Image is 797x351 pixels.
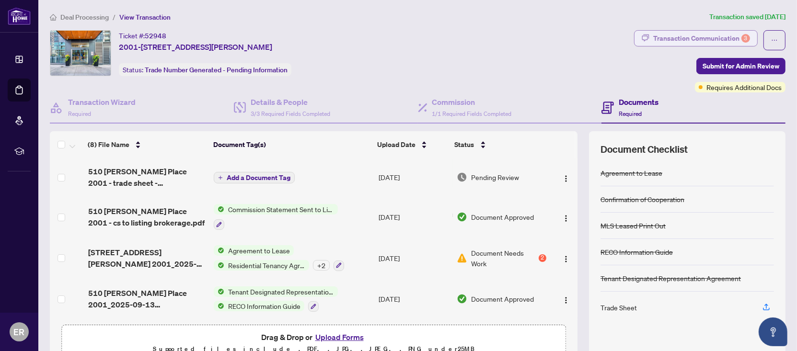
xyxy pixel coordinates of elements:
span: Required [619,110,642,117]
img: Document Status [457,294,467,304]
span: Status [455,139,474,150]
div: Confirmation of Cooperation [601,194,684,204]
img: Logo [562,215,570,222]
button: Logo [558,170,574,185]
span: Pending Review [471,172,519,182]
div: Transaction Communication [653,31,750,46]
span: Required [68,110,91,117]
div: Trade Sheet [601,302,637,313]
span: 52948 [145,32,166,40]
span: Document Needs Work [471,248,537,269]
th: (8) File Name [84,131,209,158]
h4: Commission [432,96,512,108]
button: Status IconAgreement to LeaseStatus IconResidential Tenancy Agreement+2 [214,245,344,271]
div: RECO Information Guide [601,247,673,257]
span: Document Approved [471,212,534,222]
div: + 2 [313,260,330,271]
div: Tenant Designated Representation Agreement [601,273,741,283]
span: plus [218,175,223,180]
img: Status Icon [214,301,224,311]
span: Submit for Admin Review [703,58,779,74]
button: Logo [558,209,574,225]
img: IMG-W12387112_1.jpg [50,31,111,76]
span: Upload Date [377,139,416,150]
span: Drag & Drop or [261,331,367,343]
h4: Documents [619,96,658,108]
span: [STREET_ADDRESS][PERSON_NAME] 2001_2025-09-15 22_52_28.pdf [88,247,207,270]
th: Upload Date [373,131,451,158]
span: ellipsis [771,37,778,44]
button: Transaction Communication3 [634,30,758,46]
button: Submit for Admin Review [696,58,785,74]
span: Requires Additional Docs [706,82,782,92]
td: [DATE] [375,279,452,320]
div: MLS Leased Print Out [601,220,666,231]
h4: Transaction Wizard [68,96,136,108]
span: 510 [PERSON_NAME] Place 2001 - cs to listing brokerage.pdf [88,205,207,228]
img: Status Icon [214,245,224,256]
img: Status Icon [214,204,224,215]
span: RECO Information Guide [224,301,304,311]
span: Trade Number Generated - Pending Information [145,66,288,74]
img: Document Status [457,172,467,182]
article: Transaction saved [DATE] [709,11,785,23]
td: [DATE] [375,158,452,196]
button: Status IconCommission Statement Sent to Listing Brokerage [214,204,338,230]
li: / [113,11,116,23]
span: 3/3 Required Fields Completed [251,110,330,117]
span: (8) File Name [88,139,129,150]
button: Status IconTenant Designated Representation AgreementStatus IconRECO Information Guide [214,286,338,312]
span: home [50,14,57,21]
div: 3 [741,34,750,43]
button: Logo [558,250,574,266]
button: Logo [558,291,574,306]
img: Logo [562,296,570,304]
span: Deal Processing [60,13,109,22]
img: Logo [562,255,570,263]
span: 1/1 Required Fields Completed [432,110,512,117]
h4: Details & People [251,96,330,108]
th: Document Tag(s) [209,131,373,158]
button: Open asap [759,317,787,346]
span: Document Checklist [601,143,688,156]
div: 2 [539,254,546,262]
th: Status [451,131,548,158]
td: [DATE] [375,238,452,279]
span: Document Approved [471,294,534,304]
img: Logo [562,175,570,182]
button: Add a Document Tag [214,172,295,183]
span: Add a Document Tag [227,174,290,181]
img: logo [8,7,31,25]
span: View Transaction [119,13,171,22]
img: Document Status [457,212,467,222]
div: Agreement to Lease [601,168,662,178]
span: 510 [PERSON_NAME] Place 2001 - trade sheet - [PERSON_NAME] to Review.pdf [88,166,207,189]
span: Residential Tenancy Agreement [224,260,309,271]
span: 510 [PERSON_NAME] Place 2001_2025-09-13 08_33_15.pdf [88,287,207,310]
td: [DATE] [375,196,452,238]
button: Upload Forms [312,331,367,343]
span: ER [14,325,25,339]
span: Tenant Designated Representation Agreement [224,286,338,297]
img: Document Status [457,253,467,263]
div: Ticket #: [119,30,166,41]
span: 2001-[STREET_ADDRESS][PERSON_NAME] [119,41,272,53]
span: Agreement to Lease [224,245,294,256]
img: Status Icon [214,260,224,271]
img: Status Icon [214,286,224,297]
span: Commission Statement Sent to Listing Brokerage [224,204,338,215]
div: Status: [119,63,291,76]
